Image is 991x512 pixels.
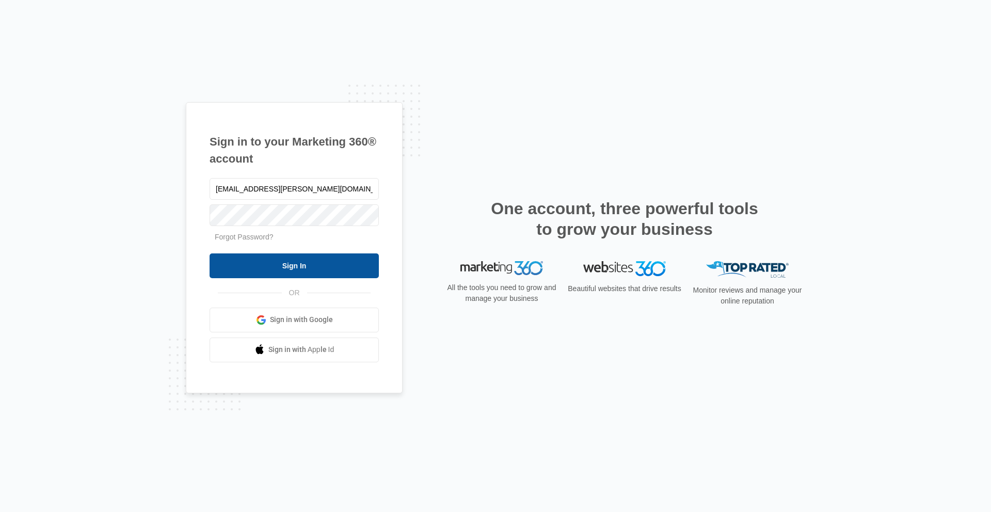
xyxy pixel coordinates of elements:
span: OR [282,287,307,298]
span: Sign in with Apple Id [268,344,334,355]
a: Sign in with Google [210,308,379,332]
span: Sign in with Google [270,314,333,325]
p: All the tools you need to grow and manage your business [444,282,560,304]
input: Email [210,178,379,200]
p: Monitor reviews and manage your online reputation [690,285,805,307]
a: Forgot Password? [215,233,274,241]
img: Marketing 360 [460,261,543,276]
a: Sign in with Apple Id [210,338,379,362]
p: Beautiful websites that drive results [567,283,682,294]
input: Sign In [210,253,379,278]
h1: Sign in to your Marketing 360® account [210,133,379,167]
img: Top Rated Local [706,261,789,278]
img: Websites 360 [583,261,666,276]
h2: One account, three powerful tools to grow your business [488,198,761,239]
